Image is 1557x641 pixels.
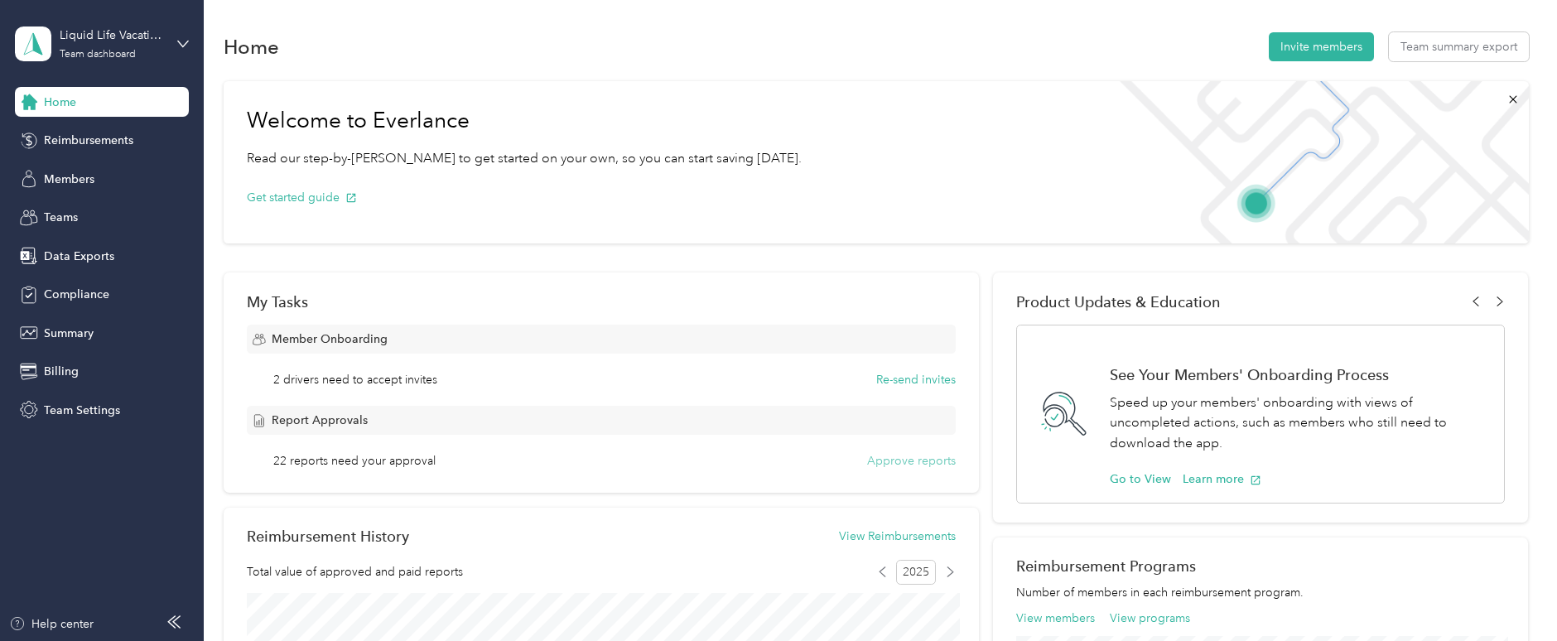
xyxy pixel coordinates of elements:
iframe: Everlance-gr Chat Button Frame [1464,548,1557,641]
div: Liquid Life Vacation Rentals [60,27,163,44]
button: Invite members [1269,32,1374,61]
h2: Reimbursement Programs [1016,557,1505,575]
span: Member Onboarding [272,330,388,348]
button: View members [1016,610,1095,627]
p: Number of members in each reimbursement program. [1016,584,1505,601]
h2: Reimbursement History [247,528,409,545]
div: My Tasks [247,293,955,311]
span: Reimbursements [44,132,133,149]
div: Team dashboard [60,50,136,60]
button: View Reimbursements [839,528,956,545]
span: Home [44,94,76,111]
span: Teams [44,209,78,226]
button: Help center [9,615,94,633]
p: Read our step-by-[PERSON_NAME] to get started on your own, so you can start saving [DATE]. [247,148,802,169]
h1: See Your Members' Onboarding Process [1110,366,1487,383]
span: 22 reports need your approval [273,452,436,470]
span: Summary [44,325,94,342]
button: Get started guide [247,189,357,206]
span: Members [44,171,94,188]
button: View programs [1110,610,1190,627]
button: Approve reports [867,452,956,470]
span: Total value of approved and paid reports [247,563,463,581]
button: Team summary export [1389,32,1529,61]
span: 2 drivers need to accept invites [273,371,437,388]
img: Welcome to everlance [1103,81,1528,243]
span: Billing [44,363,79,380]
span: 2025 [896,560,936,585]
span: Data Exports [44,248,114,265]
p: Speed up your members' onboarding with views of uncompleted actions, such as members who still ne... [1110,393,1487,454]
span: Team Settings [44,402,120,419]
span: Report Approvals [272,412,368,429]
span: Compliance [44,286,109,303]
h1: Home [224,38,279,55]
h1: Welcome to Everlance [247,108,802,134]
button: Learn more [1183,470,1261,488]
button: Go to View [1110,470,1171,488]
button: Re-send invites [876,371,956,388]
span: Product Updates & Education [1016,293,1221,311]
